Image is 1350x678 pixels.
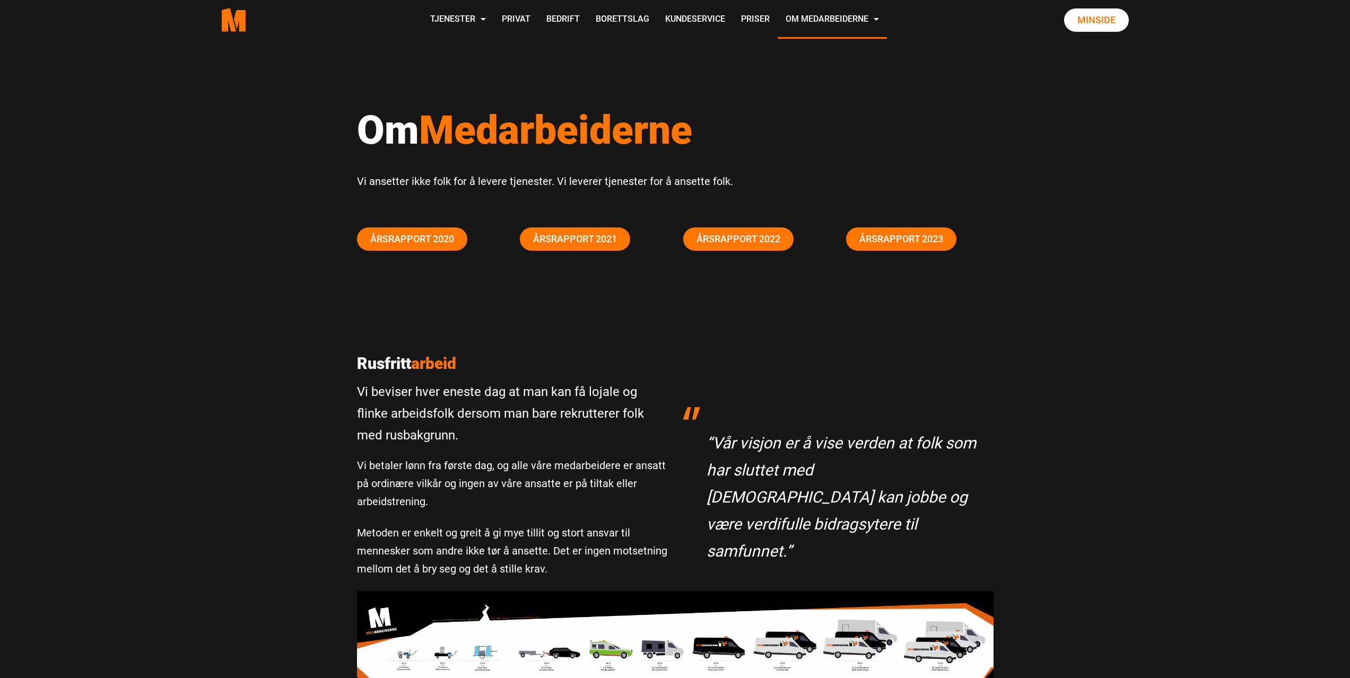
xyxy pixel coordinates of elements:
p: Vi beviser hver eneste dag at man kan få lojale og flinke arbeidsfolk dersom man bare rekrutterer... [357,381,667,446]
a: Borettslag [588,1,657,39]
span: Medarbeiderne [419,107,692,153]
a: Minside [1064,8,1129,32]
span: arbeid [411,354,456,373]
a: Om Medarbeiderne [778,1,887,39]
h1: Om [357,106,994,154]
a: Bedrift [538,1,588,39]
a: Årsrapport 2020 [357,227,467,251]
a: Tjenester [422,1,494,39]
p: Vi betaler lønn fra første dag, og alle våre medarbeidere er ansatt på ordinære vilkår og ingen a... [357,456,667,510]
p: “Vår visjon er å vise verden at folk som har sluttet med [DEMOGRAPHIC_DATA] kan jobbe og være ver... [707,429,983,565]
p: Vi ansetter ikke folk for å levere tjenester. Vi leverer tjenester for å ansette folk. [357,172,994,190]
a: Årsrapport 2023 [846,227,956,251]
a: Priser [733,1,778,39]
p: Metoden er enkelt og greit å gi mye tillit og stort ansvar til mennesker som andre ikke tør å ans... [357,524,667,578]
a: Årsrapport 2021 [520,227,630,251]
p: Rusfritt [357,354,667,373]
a: Årsrapport 2022 [683,227,794,251]
a: Kundeservice [657,1,733,39]
a: Privat [494,1,538,39]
